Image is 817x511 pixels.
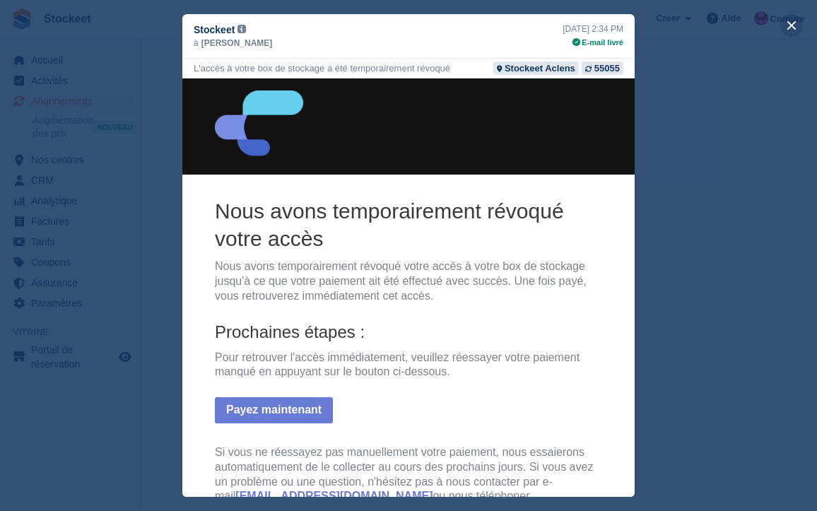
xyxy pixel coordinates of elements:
a: [EMAIL_ADDRESS][DOMAIN_NAME] [53,411,250,423]
div: L'accès à votre box de stockage a été temporairement révoqué [194,61,450,75]
img: icon-info-grey-7440780725fd019a000dd9b08b2336e03edf1995a4989e88bcd33f0948082b44.svg [237,25,246,33]
div: Stockeet Aclens [505,61,575,75]
a: Payez maintenant [33,319,151,345]
span: Stockeet [194,23,235,37]
p: Si vous ne réessayez pas manuellement votre paiement, nous essaierons automatiquement de le colle... [33,367,420,440]
a: 55055 [582,61,623,75]
img: Stockeet Logo [33,12,121,85]
div: [DATE] 2:34 PM [563,23,623,35]
div: 55055 [594,61,620,75]
p: Pour retrouver l'accès immédiatement, veuillez réessayer votre paiement manqué en appuyant sur le... [33,272,420,302]
h4: Prochaines étapes : [33,242,420,264]
p: Nous avons temporairement révoqué votre accès à votre box de stockage jusqu'à ce que votre paieme... [33,181,420,225]
h2: Nous avons temporairement révoqué votre accès [33,119,420,174]
a: Stockeet Aclens [493,61,579,75]
button: close [780,14,803,37]
span: [PERSON_NAME] [201,37,273,49]
span: à [194,37,199,49]
div: E-mail livré [563,37,623,49]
